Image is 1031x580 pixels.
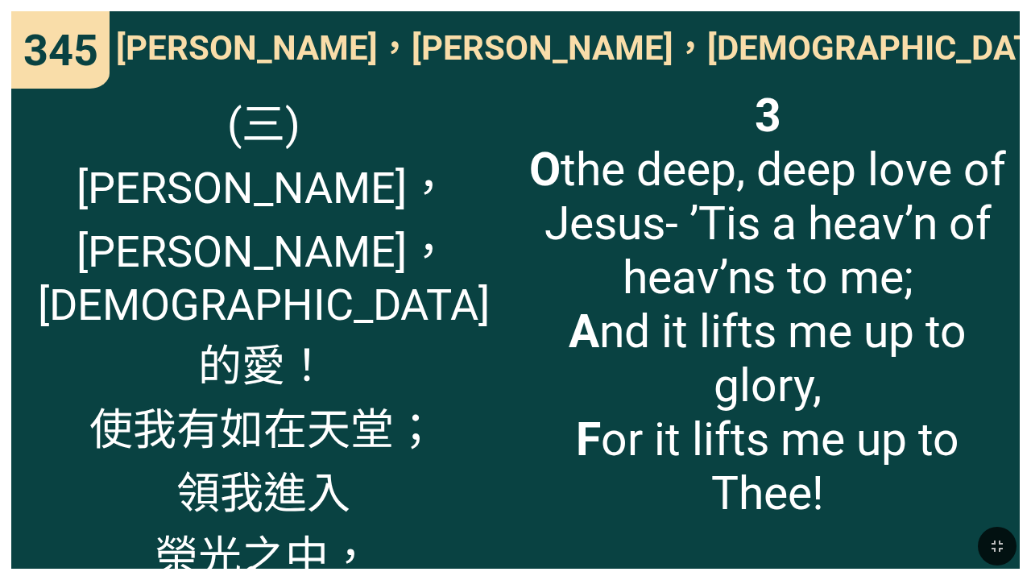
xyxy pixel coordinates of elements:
[23,25,98,76] span: 345
[576,412,601,466] b: F
[529,143,561,197] b: O
[755,89,781,143] b: 3
[569,304,599,358] b: A
[527,89,1008,520] span: the deep, deep love of Jesus- ’Tis a heav’n of heav’ns to me; nd it lifts me up to glory, or it l...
